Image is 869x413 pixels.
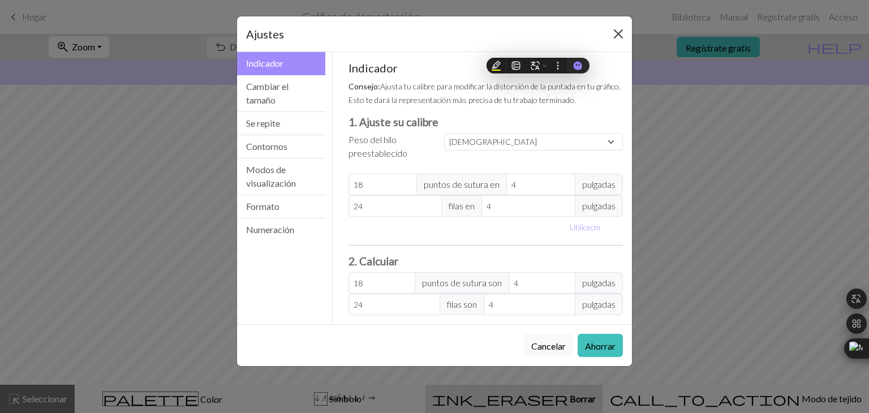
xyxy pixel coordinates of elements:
[582,299,616,309] font: pulgadas
[246,81,289,105] font: Cambiar el tamaño
[246,118,280,128] font: Se repite
[424,179,500,190] font: puntos de sutura en
[582,200,616,211] font: pulgadas
[578,334,623,357] button: Ahorrar
[349,255,398,268] font: 2. Calcular
[609,25,627,43] button: Cerca
[582,277,616,288] font: pulgadas
[531,341,566,351] font: Cancelar
[582,179,616,190] font: pulgadas
[349,81,380,91] font: Consejo:
[447,299,477,309] font: filas son
[246,201,279,212] font: Formato
[246,27,284,41] font: Ajustes
[570,222,591,232] font: Utilice
[565,217,605,236] button: Utilicecm
[246,224,294,235] font: Numeración
[246,141,287,152] font: Contornos
[449,200,475,211] font: filas en
[591,222,600,232] font: cm
[585,341,616,351] font: Ahorrar
[349,81,621,105] font: Ajusta tu calibre para modificar la distorsión de la puntada en tu gráfico. Esto te dará la repre...
[422,277,502,288] font: puntos de sutura son
[349,115,438,128] font: 1. Ajuste su calibre
[246,164,296,188] font: Modos de visualización
[524,334,573,357] button: Cancelar
[349,61,398,75] font: Indicador
[349,134,407,158] font: Peso del hilo preestablecido
[246,58,283,68] font: Indicador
